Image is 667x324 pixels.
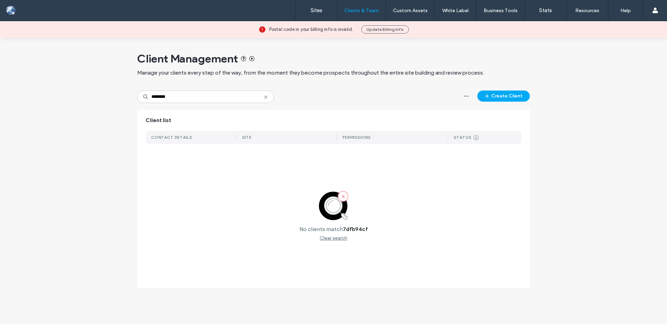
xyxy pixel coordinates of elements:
[477,91,530,102] button: Create Client
[361,25,409,34] button: Update Billing Info
[454,135,471,140] div: STATUS
[137,69,484,77] span: Manage your clients every step of the way, from the moment they become prospects throughout the e...
[16,5,30,11] span: Help
[393,8,428,14] label: Custom Assets
[299,226,343,232] label: No clients match
[311,7,322,14] label: Sites
[539,7,552,14] label: Stats
[442,8,469,14] label: White Label
[146,117,171,124] span: Client list
[137,52,238,66] span: Client Management
[620,8,631,14] label: Help
[484,8,518,14] label: Business Tools
[344,8,379,14] label: Clients & Team
[242,135,252,140] div: SITE
[151,135,192,140] div: CONTACT DETAILS
[343,135,371,140] div: PERMISSIONS
[320,235,347,241] div: Clear search
[575,8,599,14] label: Resources
[269,26,353,33] span: Postal code in your billing info is invalid.
[343,226,368,232] label: 7dfb94cf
